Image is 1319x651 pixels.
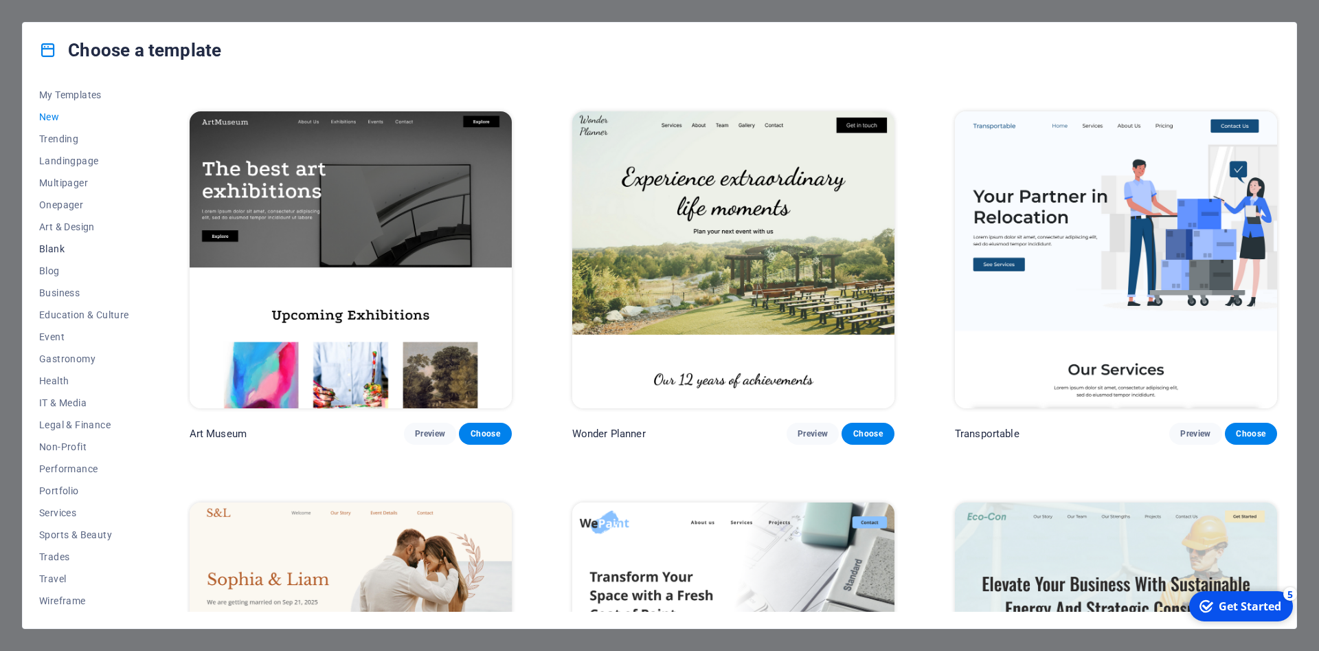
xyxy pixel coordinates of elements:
[39,150,129,172] button: Landingpage
[39,436,129,458] button: Non-Profit
[39,106,129,128] button: New
[39,568,129,590] button: Travel
[39,84,129,106] button: My Templates
[39,595,129,606] span: Wireframe
[39,370,129,392] button: Health
[39,111,129,122] span: New
[39,392,129,414] button: IT & Media
[39,485,129,496] span: Portfolio
[787,423,839,445] button: Preview
[572,111,894,408] img: Wonder Planner
[39,414,129,436] button: Legal & Finance
[39,546,129,568] button: Trades
[190,111,512,408] img: Art Museum
[39,39,221,61] h4: Choose a template
[39,304,129,326] button: Education & Culture
[39,507,129,518] span: Services
[39,590,129,612] button: Wireframe
[39,199,129,210] span: Onepager
[39,375,129,386] span: Health
[39,353,129,364] span: Gastronomy
[39,260,129,282] button: Blog
[1169,423,1221,445] button: Preview
[470,428,500,439] span: Choose
[39,529,129,540] span: Sports & Beauty
[102,1,115,15] div: 5
[39,331,129,342] span: Event
[190,427,247,441] p: Art Museum
[39,397,129,408] span: IT & Media
[8,5,111,36] div: Get Started 5 items remaining, 0% complete
[572,427,646,441] p: Wonder Planner
[39,502,129,524] button: Services
[404,423,456,445] button: Preview
[39,89,129,100] span: My Templates
[39,128,129,150] button: Trending
[39,326,129,348] button: Event
[1236,428,1266,439] span: Choose
[1225,423,1277,445] button: Choose
[39,282,129,304] button: Business
[39,172,129,194] button: Multipager
[39,216,129,238] button: Art & Design
[853,428,883,439] span: Choose
[39,133,129,144] span: Trending
[459,423,511,445] button: Choose
[1180,428,1210,439] span: Preview
[37,13,100,28] div: Get Started
[39,265,129,276] span: Blog
[955,427,1019,441] p: Transportable
[39,419,129,430] span: Legal & Finance
[39,221,129,232] span: Art & Design
[39,243,129,254] span: Blank
[39,463,129,474] span: Performance
[415,428,445,439] span: Preview
[39,480,129,502] button: Portfolio
[39,441,129,452] span: Non-Profit
[39,551,129,562] span: Trades
[955,111,1277,408] img: Transportable
[39,194,129,216] button: Onepager
[39,177,129,188] span: Multipager
[39,524,129,546] button: Sports & Beauty
[39,309,129,320] span: Education & Culture
[842,423,894,445] button: Choose
[798,428,828,439] span: Preview
[39,348,129,370] button: Gastronomy
[39,238,129,260] button: Blank
[39,287,129,298] span: Business
[39,458,129,480] button: Performance
[39,155,129,166] span: Landingpage
[39,573,129,584] span: Travel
